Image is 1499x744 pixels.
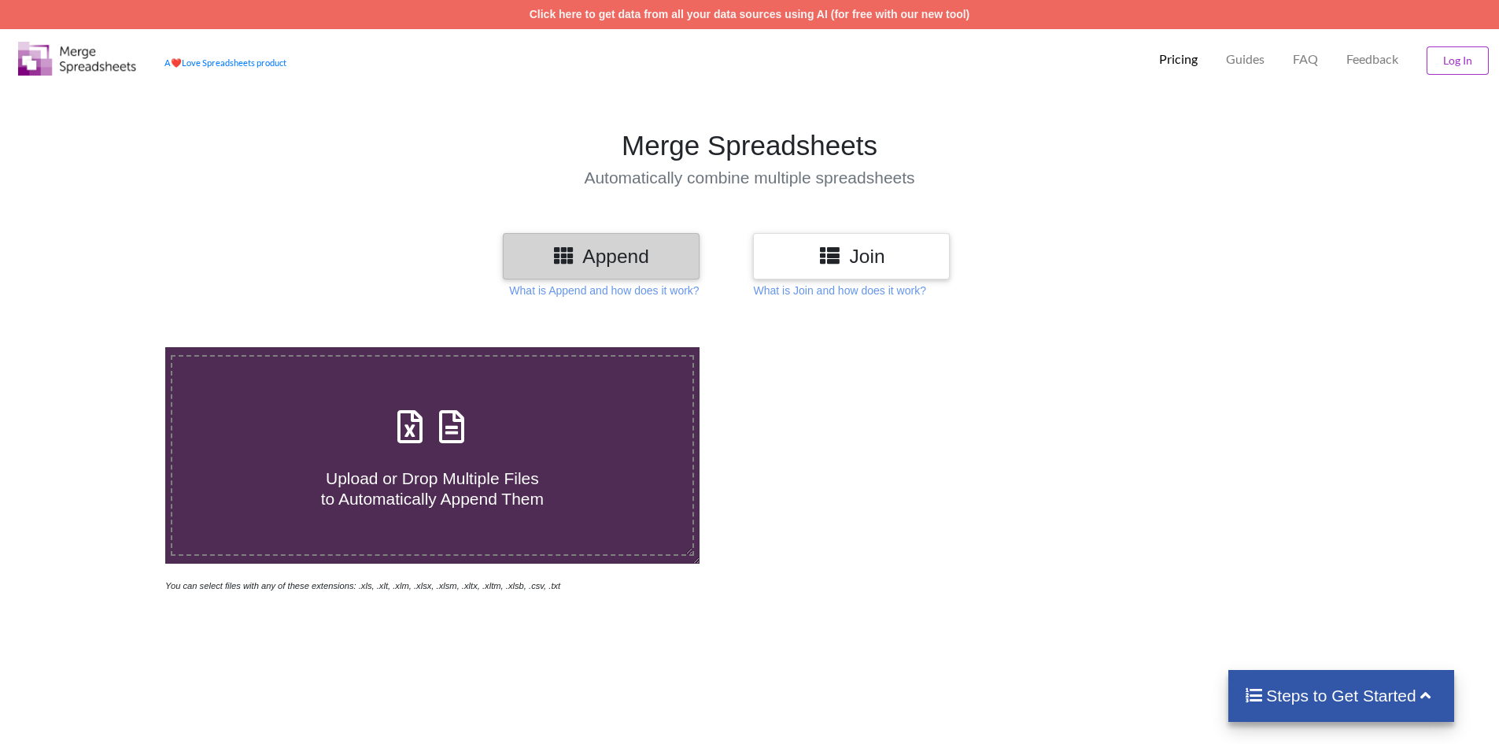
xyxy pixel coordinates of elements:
a: Click here to get data from all your data sources using AI (for free with our new tool) [530,8,970,20]
span: Feedback [1346,53,1398,65]
p: Guides [1226,51,1265,68]
p: Pricing [1159,51,1198,68]
h3: Join [765,245,938,268]
h4: Steps to Get Started [1244,686,1438,705]
i: You can select files with any of these extensions: .xls, .xlt, .xlm, .xlsx, .xlsm, .xltx, .xltm, ... [165,581,560,590]
p: What is Append and how does it work? [509,283,699,298]
button: Log In [1427,46,1489,75]
a: AheartLove Spreadsheets product [164,57,286,68]
img: Logo.png [18,42,136,76]
p: What is Join and how does it work? [753,283,925,298]
p: FAQ [1293,51,1318,68]
span: heart [171,57,182,68]
span: Upload or Drop Multiple Files to Automatically Append Them [321,469,544,507]
h3: Append [515,245,688,268]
